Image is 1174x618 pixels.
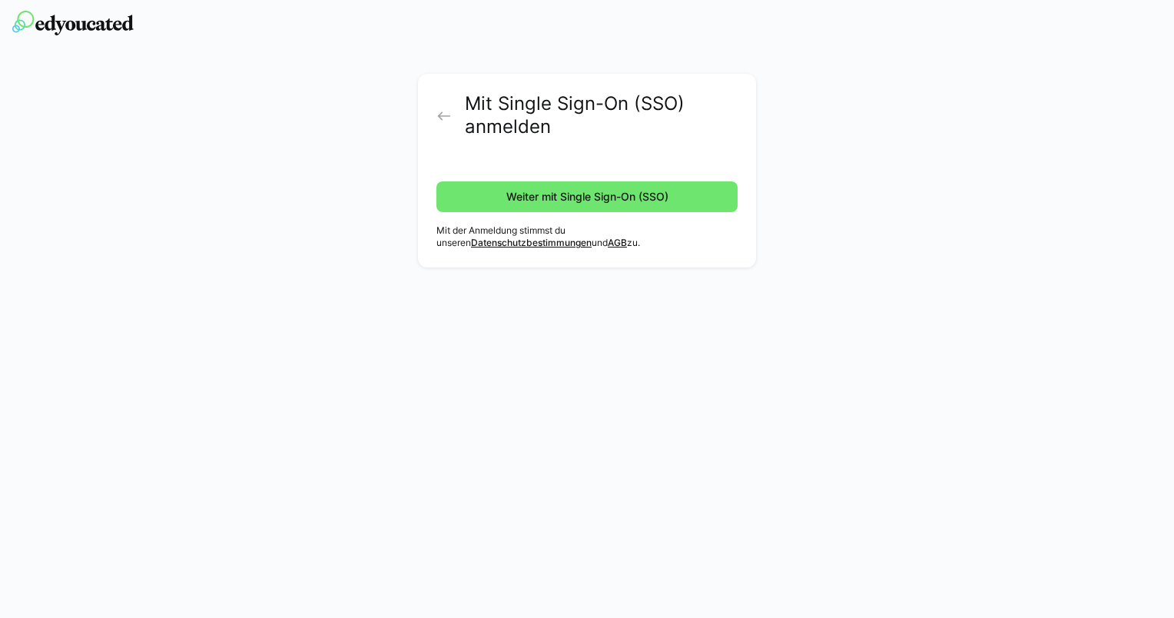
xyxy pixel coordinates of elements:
[608,237,627,248] a: AGB
[436,181,738,212] button: Weiter mit Single Sign-On (SSO)
[12,11,134,35] img: edyoucated
[504,189,671,204] span: Weiter mit Single Sign-On (SSO)
[471,237,592,248] a: Datenschutzbestimmungen
[465,92,738,138] h2: Mit Single Sign-On (SSO) anmelden
[436,224,738,249] p: Mit der Anmeldung stimmst du unseren und zu.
